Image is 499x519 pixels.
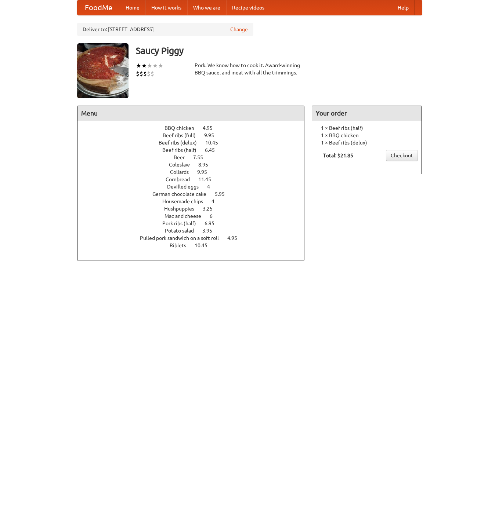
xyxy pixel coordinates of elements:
[170,242,221,248] a: Riblets 10.45
[166,176,225,182] a: Cornbread 11.45
[205,140,225,146] span: 10.45
[205,220,222,226] span: 6.95
[167,184,206,190] span: Devilled eggs
[140,235,251,241] a: Pulled pork sandwich on a soft roll 4.95
[162,220,228,226] a: Pork ribs (half) 6.95
[195,242,215,248] span: 10.45
[140,70,143,78] li: $
[164,213,226,219] a: Mac and cheese 6
[198,162,216,168] span: 8.95
[170,169,221,175] a: Collards 9.95
[165,228,201,234] span: Potato salad
[77,0,120,15] a: FoodMe
[323,153,353,158] b: Total: $21.85
[152,62,158,70] li: ★
[174,154,192,160] span: Beer
[197,169,214,175] span: 9.95
[312,106,422,121] h4: Your order
[226,0,270,15] a: Recipe videos
[386,150,418,161] a: Checkout
[165,228,226,234] a: Potato salad 3.95
[77,43,129,98] img: angular.jpg
[203,206,220,212] span: 3.25
[162,198,210,204] span: Housemade chips
[164,125,226,131] a: BBQ chicken 4.95
[166,176,197,182] span: Cornbread
[207,184,217,190] span: 4
[316,132,418,139] li: 1 × BBQ chicken
[215,191,232,197] span: 5.95
[147,62,152,70] li: ★
[152,191,238,197] a: German chocolate cake 5.95
[169,162,197,168] span: Coleslaw
[210,213,220,219] span: 6
[195,62,305,76] div: Pork. We know how to cook it. Award-winning BBQ sauce, and meat with all the trimmings.
[140,235,226,241] span: Pulled pork sandwich on a soft roll
[187,0,226,15] a: Who we are
[163,132,228,138] a: Beef ribs (full) 9.95
[152,191,214,197] span: German chocolate cake
[211,198,222,204] span: 4
[162,220,203,226] span: Pork ribs (half)
[136,62,141,70] li: ★
[170,169,196,175] span: Collards
[145,0,187,15] a: How it works
[77,106,304,121] h4: Menu
[151,70,154,78] li: $
[164,125,202,131] span: BBQ chicken
[170,242,194,248] span: Riblets
[136,70,140,78] li: $
[147,70,151,78] li: $
[141,62,147,70] li: ★
[164,206,226,212] a: Hushpuppies 3.25
[204,132,221,138] span: 9.95
[120,0,145,15] a: Home
[316,124,418,132] li: 1 × Beef ribs (half)
[158,62,163,70] li: ★
[162,147,228,153] a: Beef ribs (half) 6.45
[203,125,220,131] span: 4.95
[174,154,217,160] a: Beer 7.55
[77,23,253,36] div: Deliver to: [STREET_ADDRESS]
[316,139,418,146] li: 1 × Beef ribs (delux)
[227,235,245,241] span: 4.95
[163,132,203,138] span: Beef ribs (full)
[164,213,209,219] span: Mac and cheese
[162,147,204,153] span: Beef ribs (half)
[159,140,204,146] span: Beef ribs (delux)
[167,184,224,190] a: Devilled eggs 4
[193,154,210,160] span: 7.55
[159,140,232,146] a: Beef ribs (delux) 10.45
[205,147,222,153] span: 6.45
[169,162,222,168] a: Coleslaw 8.95
[136,43,422,58] h3: Saucy Piggy
[198,176,218,182] span: 11.45
[202,228,220,234] span: 3.95
[230,26,248,33] a: Change
[162,198,228,204] a: Housemade chips 4
[392,0,415,15] a: Help
[143,70,147,78] li: $
[164,206,202,212] span: Hushpuppies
